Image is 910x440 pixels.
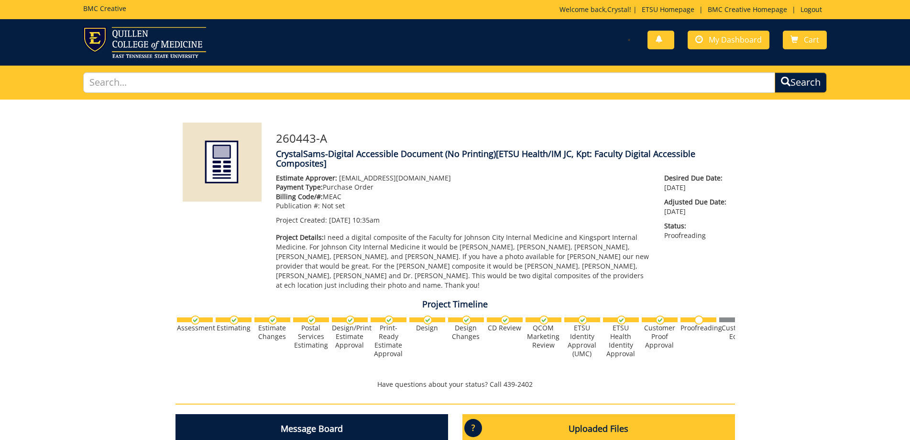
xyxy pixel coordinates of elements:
[719,324,755,341] div: Customer Edits
[384,316,394,325] img: checkmark
[268,316,277,325] img: checkmark
[293,324,329,350] div: Postal Services Estimating
[254,324,290,341] div: Estimate Changes
[322,201,345,210] span: Not set
[664,173,727,192] p: [DATE]
[775,72,827,93] button: Search
[83,27,206,58] img: ETSU logo
[276,148,695,169] span: [ETSU Health/IM JC, Kpt: Faculty Digital Accessible Composites]
[175,300,735,309] h4: Project Timeline
[230,316,239,325] img: checkmark
[307,316,316,325] img: checkmark
[462,316,471,325] img: checkmark
[276,182,650,192] p: Purchase Order
[276,173,337,182] span: Estimate Approver:
[276,182,323,192] span: Payment Type:
[177,324,213,332] div: Assessment
[464,419,482,437] p: ?
[680,324,716,332] div: Proofreading
[329,215,380,225] span: [DATE] 10:35am
[487,324,523,332] div: CD Review
[642,324,678,350] div: Customer Proof Approval
[183,123,262,202] img: Product featured image
[694,316,703,325] img: no
[796,5,827,14] a: Logout
[276,192,323,201] span: Billing Code/#:
[607,5,629,14] a: Crystal
[564,324,600,358] div: ETSU Identity Approval (UMC)
[559,5,827,14] p: Welcome back, ! | | |
[175,380,735,389] p: Have questions about your status? Call 439-2402
[346,316,355,325] img: checkmark
[664,221,727,231] span: Status:
[83,72,776,93] input: Search...
[216,324,252,332] div: Estimating
[664,173,727,183] span: Desired Due Date:
[276,215,327,225] span: Project Created:
[526,324,561,350] div: QCOM Marketing Review
[276,233,650,290] p: I need a digital composite of the Faculty for Johnson City Internal Medicine and Kingsport Intern...
[664,221,727,240] p: Proofreading
[501,316,510,325] img: checkmark
[688,31,769,49] a: My Dashboard
[276,192,650,202] p: MEAC
[804,34,819,45] span: Cart
[448,324,484,341] div: Design Changes
[783,31,827,49] a: Cart
[276,201,320,210] span: Publication #:
[703,5,792,14] a: BMC Creative Homepage
[83,5,126,12] h5: BMC Creative
[664,197,727,207] span: Adjusted Due Date:
[276,233,324,242] span: Project Details:
[664,197,727,216] p: [DATE]
[637,5,699,14] a: ETSU Homepage
[276,132,728,145] h3: 260443-A
[332,324,368,350] div: Design/Print Estimate Approval
[276,173,650,183] p: [EMAIL_ADDRESS][DOMAIN_NAME]
[578,316,587,325] img: checkmark
[656,316,665,325] img: checkmark
[539,316,548,325] img: checkmark
[191,316,200,325] img: checkmark
[276,149,728,169] h4: CrystalSams-Digital Accessible Document (No Printing)
[423,316,432,325] img: checkmark
[603,324,639,358] div: ETSU Health Identity Approval
[709,34,762,45] span: My Dashboard
[409,324,445,332] div: Design
[371,324,406,358] div: Print-Ready Estimate Approval
[617,316,626,325] img: checkmark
